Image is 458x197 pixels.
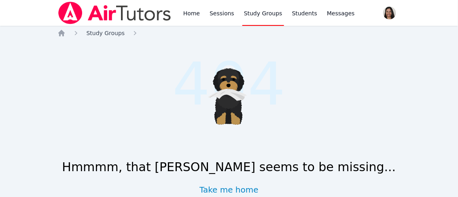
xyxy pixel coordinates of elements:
span: Study Groups [87,30,125,36]
a: Take me home [199,184,259,195]
img: Air Tutors [57,2,172,24]
a: Study Groups [87,29,125,37]
h1: Hmmmm, that [PERSON_NAME] seems to be missing... [62,160,396,174]
span: 404 [172,40,285,129]
nav: Breadcrumb [57,29,401,37]
span: Messages [327,9,355,17]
